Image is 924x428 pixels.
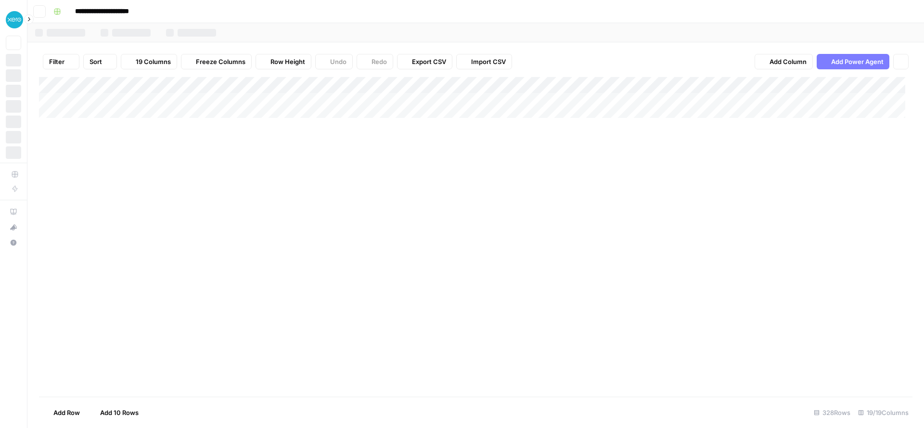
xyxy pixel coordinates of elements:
button: Add Power Agent [817,54,889,69]
div: 328 Rows [810,405,854,420]
button: Undo [315,54,353,69]
span: Export CSV [412,57,446,66]
a: AirOps Academy [6,204,21,220]
img: XeroOps Logo [6,11,23,28]
button: Add Column [755,54,813,69]
span: Row Height [270,57,305,66]
span: Redo [372,57,387,66]
button: Row Height [256,54,311,69]
span: Import CSV [471,57,506,66]
span: Add 10 Rows [100,408,139,417]
span: Add Column [770,57,807,66]
button: Freeze Columns [181,54,252,69]
span: Add Row [53,408,80,417]
span: Filter [49,57,64,66]
span: Freeze Columns [196,57,245,66]
button: Add 10 Rows [86,405,144,420]
button: Filter [43,54,79,69]
button: What's new? [6,220,21,235]
button: Sort [83,54,117,69]
button: Export CSV [397,54,452,69]
span: Undo [330,57,346,66]
div: What's new? [6,220,21,234]
button: Workspace: XeroOps [6,8,21,32]
span: Add Power Agent [831,57,884,66]
button: Redo [357,54,393,69]
span: Sort [90,57,102,66]
div: 19/19 Columns [854,405,912,420]
button: Add Row [39,405,86,420]
button: Import CSV [456,54,512,69]
span: 19 Columns [136,57,171,66]
button: 19 Columns [121,54,177,69]
button: Help + Support [6,235,21,250]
